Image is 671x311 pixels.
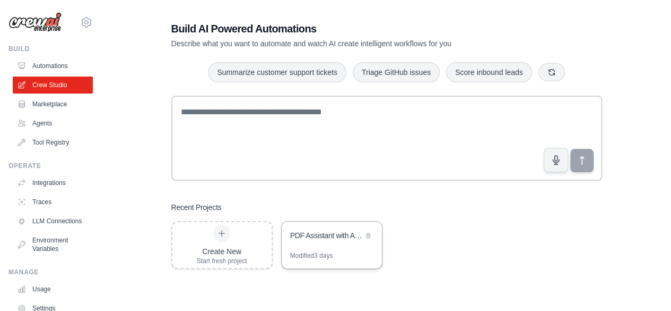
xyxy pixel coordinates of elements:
h3: Recent Projects [171,202,222,213]
button: Score inbound leads [446,62,532,82]
div: PDF Assistant with Appointment Booking [290,230,363,241]
a: Usage [13,281,93,298]
a: Marketplace [13,96,93,113]
button: Triage GitHub issues [353,62,440,82]
a: Crew Studio [13,77,93,94]
a: Environment Variables [13,232,93,257]
button: Summarize customer support tickets [208,62,346,82]
div: Build [8,45,93,53]
div: Create New [197,246,247,257]
button: Get new suggestions [538,63,565,81]
div: Operate [8,162,93,170]
button: Delete project [363,230,373,241]
a: Traces [13,194,93,211]
p: Describe what you want to automate and watch AI create intelligent workflows for you [171,38,528,49]
a: LLM Connections [13,213,93,230]
button: Click to speak your automation idea [544,148,568,172]
div: Modified 3 days [290,251,333,260]
div: Start fresh project [197,257,247,265]
a: Automations [13,57,93,74]
img: Logo [8,12,62,32]
a: Tool Registry [13,134,93,151]
div: Manage [8,268,93,276]
iframe: Chat Widget [618,260,671,311]
a: Integrations [13,174,93,191]
a: Agents [13,115,93,132]
h1: Build AI Powered Automations [171,21,528,36]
